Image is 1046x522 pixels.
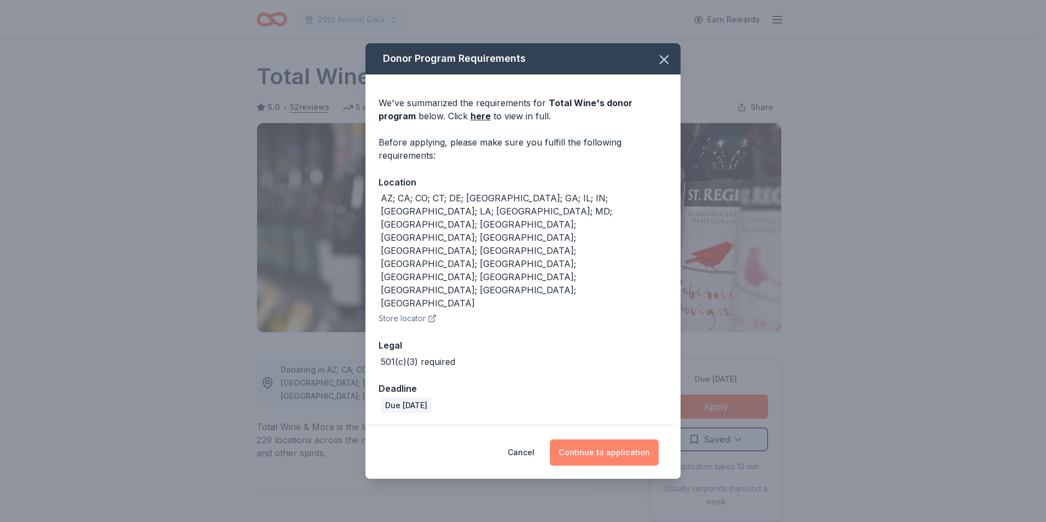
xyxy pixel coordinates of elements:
[508,439,534,466] button: Cancel
[550,439,659,466] button: Continue to application
[381,192,667,310] div: AZ; CA; CO; CT; DE; [GEOGRAPHIC_DATA]; GA; IL; IN; [GEOGRAPHIC_DATA]; LA; [GEOGRAPHIC_DATA]; MD; ...
[379,175,667,189] div: Location
[379,312,437,325] button: Store locator
[381,355,455,368] div: 501(c)(3) required
[470,109,491,123] a: here
[381,398,432,413] div: Due [DATE]
[365,43,681,74] div: Donor Program Requirements
[379,96,667,123] div: We've summarized the requirements for below. Click to view in full.
[379,136,667,162] div: Before applying, please make sure you fulfill the following requirements:
[379,338,667,352] div: Legal
[379,381,667,396] div: Deadline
